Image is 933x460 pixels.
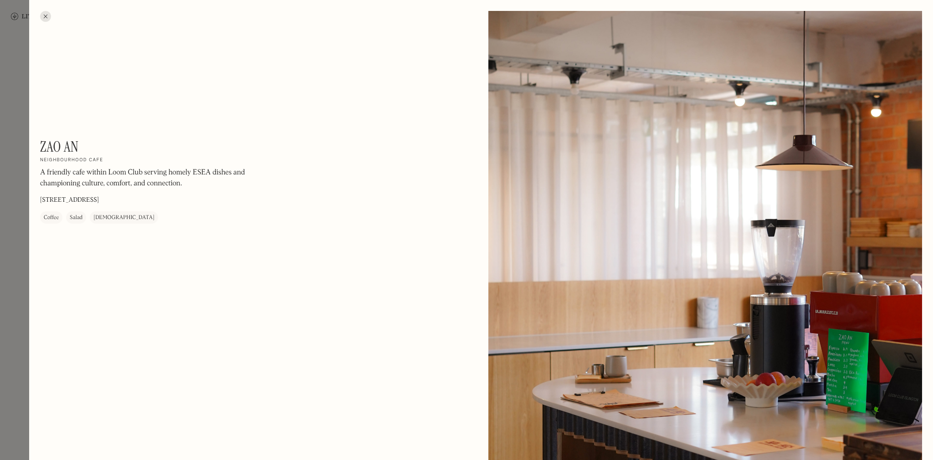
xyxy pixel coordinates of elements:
div: [DEMOGRAPHIC_DATA] [93,213,154,222]
p: [STREET_ADDRESS] [40,195,99,205]
div: Salad [70,213,82,222]
p: A friendly cafe within Loom Club serving homely ESEA dishes and championing culture, comfort, and... [40,167,286,189]
h2: Neighbourhood cafe [40,157,103,164]
h1: Zao An [40,138,79,155]
div: Coffee [44,213,59,222]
